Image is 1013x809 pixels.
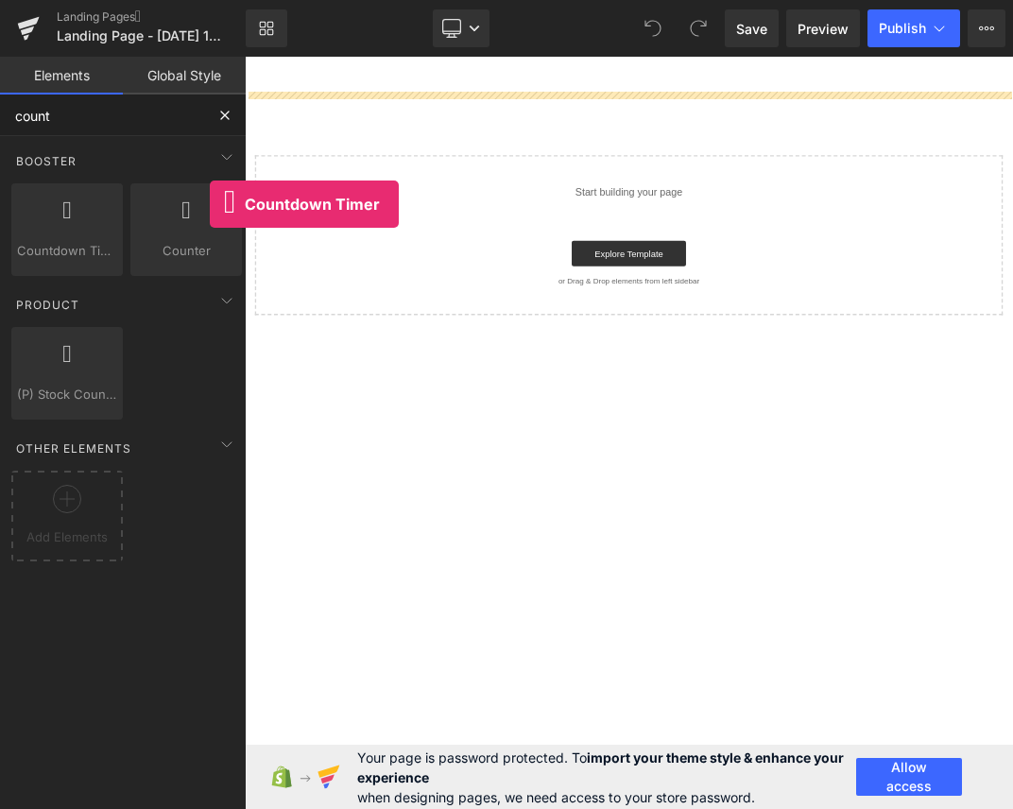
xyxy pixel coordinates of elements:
span: Product [14,296,81,314]
span: Save [736,19,767,39]
button: Publish [867,9,960,47]
button: Redo [679,9,717,47]
a: Global Style [123,57,246,95]
span: Countdown Timer [17,241,117,261]
button: More [968,9,1005,47]
a: Landing Pages [57,9,246,25]
span: Add Elements [16,527,118,547]
span: Other Elements [14,439,133,457]
a: New Library [246,9,287,47]
span: Landing Page - [DATE] 10:39:28 [57,28,223,43]
a: Preview [786,9,860,47]
span: Preview [798,19,849,39]
span: Counter [136,241,236,261]
span: Publish [879,21,926,36]
a: Explore Template [487,274,657,312]
button: Allow access [856,758,962,796]
span: Your page is password protected. To when designing pages, we need access to your store password. [357,748,856,807]
span: (P) Stock Counter [17,385,117,404]
button: Undo [634,9,672,47]
span: Booster [14,152,78,170]
strong: import your theme style & enhance your experience [357,749,844,785]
